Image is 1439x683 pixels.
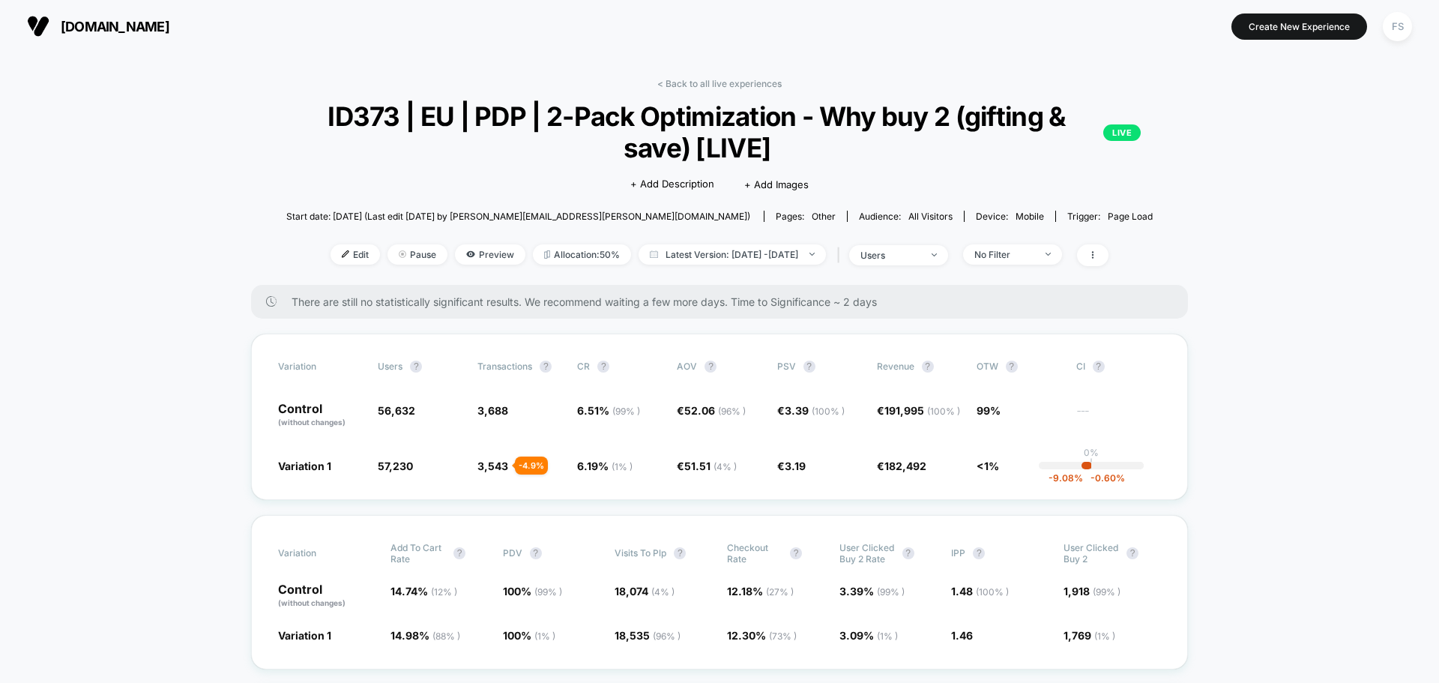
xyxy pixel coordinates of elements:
[615,585,675,598] span: 18,074
[1108,211,1153,222] span: Page Load
[22,14,174,38] button: [DOMAIN_NAME]
[860,250,920,261] div: users
[577,361,590,372] span: CR
[650,250,658,258] img: calendar
[777,404,845,417] span: €
[809,253,815,256] img: end
[777,460,806,472] span: €
[630,177,714,192] span: + Add Description
[803,361,815,373] button: ?
[477,404,508,417] span: 3,688
[455,244,525,265] span: Preview
[503,585,562,598] span: 100 %
[278,403,363,428] p: Control
[677,460,737,472] span: €
[674,547,686,559] button: ?
[342,250,349,258] img: edit
[534,631,555,642] span: ( 1 % )
[1064,585,1120,598] span: 1,918
[286,211,750,222] span: Start date: [DATE] (Last edit [DATE] by [PERSON_NAME][EMAIL_ADDRESS][PERSON_NAME][DOMAIN_NAME])
[812,211,836,222] span: other
[964,211,1055,222] span: Device:
[1093,361,1105,373] button: ?
[1049,472,1083,484] span: -9.08 %
[432,631,460,642] span: ( 88 % )
[1046,253,1051,256] img: end
[877,460,926,472] span: €
[769,631,797,642] span: ( 73 % )
[278,629,331,642] span: Variation 1
[387,244,447,265] span: Pause
[1064,629,1115,642] span: 1,769
[927,406,960,417] span: ( 100 % )
[718,406,746,417] span: ( 96 % )
[859,211,953,222] div: Audience:
[27,15,49,37] img: Visually logo
[839,542,895,565] span: User clicked Buy 2 rate
[278,460,331,472] span: Variation 1
[378,361,402,372] span: users
[1084,447,1099,458] p: 0%
[833,244,849,266] span: |
[615,629,681,642] span: 18,535
[278,598,346,607] span: (without changes)
[1006,361,1018,373] button: ?
[785,460,806,472] span: 3.19
[839,629,898,642] span: 3.09 %
[1094,631,1115,642] span: ( 1 % )
[902,547,914,559] button: ?
[1090,458,1093,469] p: |
[1076,361,1159,373] span: CI
[727,542,782,565] span: Checkout Rate
[577,460,633,472] span: 6.19 %
[677,404,746,417] span: €
[378,460,413,472] span: 57,230
[973,547,985,559] button: ?
[298,100,1141,163] span: ID373 | EU | PDP | 2-Pack Optimization - Why buy 2 (gifting & save) [LIVE]
[653,631,681,642] span: ( 96 % )
[278,583,375,609] p: Control
[884,460,926,472] span: 182,492
[503,629,555,642] span: 100 %
[651,586,675,598] span: ( 4 % )
[399,250,406,258] img: end
[839,585,905,598] span: 3.39 %
[515,457,548,475] div: - 4.9 %
[884,404,960,417] span: 191,995
[1126,547,1138,559] button: ?
[615,547,666,559] span: Visits To Plp
[977,460,999,472] span: <1%
[390,629,460,642] span: 14.98 %
[908,211,953,222] span: All Visitors
[477,361,532,372] span: Transactions
[812,406,845,417] span: ( 100 % )
[877,404,960,417] span: €
[1231,13,1367,40] button: Create New Experience
[777,361,796,372] span: PSV
[1103,124,1141,141] p: LIVE
[597,361,609,373] button: ?
[477,460,508,472] span: 3,543
[278,542,360,565] span: Variation
[1093,586,1120,598] span: ( 99 % )
[331,244,380,265] span: Edit
[744,178,809,190] span: + Add Images
[727,629,797,642] span: 12.30 %
[1064,542,1119,565] span: User clicked Buy 2
[278,361,360,373] span: Variation
[1083,472,1125,484] span: -0.60 %
[612,461,633,472] span: ( 1 % )
[577,404,640,417] span: 6.51 %
[1016,211,1044,222] span: mobile
[951,629,973,642] span: 1.46
[727,585,794,598] span: 12.18 %
[766,586,794,598] span: ( 27 % )
[1067,211,1153,222] div: Trigger:
[1383,12,1412,41] div: FS
[540,361,552,373] button: ?
[790,547,802,559] button: ?
[951,585,1009,598] span: 1.48
[977,404,1001,417] span: 99%
[877,631,898,642] span: ( 1 % )
[639,244,826,265] span: Latest Version: [DATE] - [DATE]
